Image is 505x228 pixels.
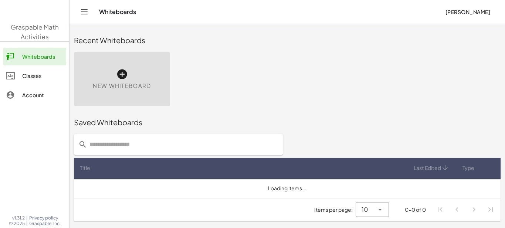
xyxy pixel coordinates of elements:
a: Classes [3,67,66,85]
button: Toggle navigation [78,6,90,18]
span: [PERSON_NAME] [445,8,490,15]
a: Account [3,86,66,104]
span: Items per page: [314,206,356,214]
span: Last Edited [414,164,441,172]
span: New Whiteboard [93,82,151,90]
span: © 2025 [9,221,25,227]
i: prepended action [78,140,87,149]
td: Loading items... [74,179,501,198]
span: Type [462,164,474,172]
span: Title [80,164,90,172]
span: | [26,221,28,227]
div: Saved Whiteboards [74,117,501,127]
a: Privacy policy [29,215,61,221]
span: Graspable, Inc. [29,221,61,227]
span: | [26,215,28,221]
div: Account [22,91,63,99]
span: v1.31.2 [12,215,25,221]
a: Whiteboards [3,48,66,65]
button: [PERSON_NAME] [439,5,496,18]
div: 0-0 of 0 [405,206,426,214]
div: Recent Whiteboards [74,35,501,45]
div: Classes [22,71,63,80]
nav: Pagination Navigation [432,201,499,218]
span: 10 [362,205,368,214]
span: Graspable Math Activities [11,23,59,41]
div: Whiteboards [22,52,63,61]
